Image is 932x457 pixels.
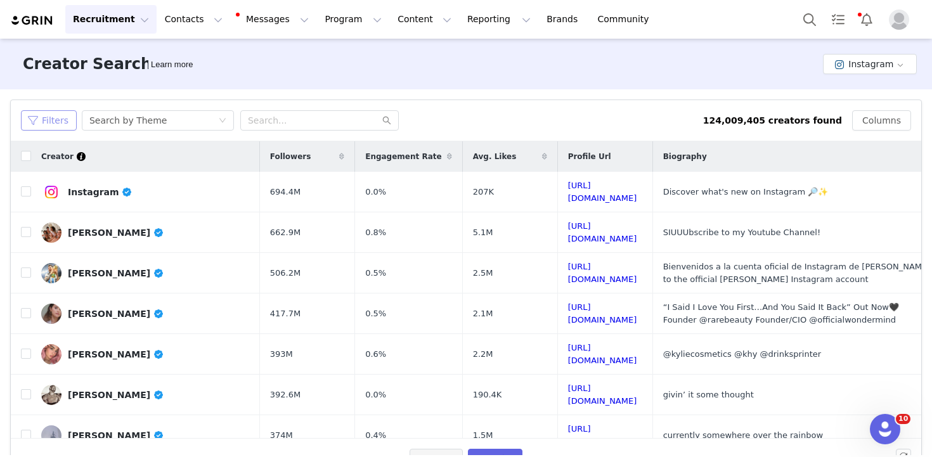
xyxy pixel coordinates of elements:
button: Messages [231,5,316,34]
a: Instagram [41,182,250,202]
span: 0.5% [365,307,386,320]
button: Reporting [460,5,538,34]
img: placeholder-profile.jpg [889,10,909,30]
span: Followers [270,151,311,162]
a: [URL][DOMAIN_NAME] [568,221,637,243]
button: Program [317,5,389,34]
img: v2 [41,344,61,364]
span: Profile Url [568,151,611,162]
span: 0.4% [365,429,386,442]
button: Instagram [823,54,917,74]
div: [PERSON_NAME] [68,430,164,441]
a: Brands [539,5,589,34]
a: [URL][DOMAIN_NAME] [568,343,637,365]
span: SIUUUbscribe to my Youtube Channel! [663,228,821,237]
img: v2 [41,304,61,324]
span: Creator [41,151,74,162]
a: [PERSON_NAME] [41,263,250,283]
a: [URL][DOMAIN_NAME] [568,181,637,203]
img: v2 [41,263,61,283]
iframe: Intercom live chat [870,414,900,444]
div: 124,009,405 creators found [703,114,842,127]
span: 374M [270,429,293,442]
div: [PERSON_NAME] [68,228,164,238]
span: @kyliecosmetics @khy @drinksprinter [663,349,822,359]
img: v2 [41,385,61,405]
div: [PERSON_NAME] [68,349,164,359]
div: Instagram [68,187,133,197]
span: Discover what's new on Instagram 🔎✨ [663,187,829,196]
span: 694.4M [270,186,301,198]
button: Columns [852,110,911,131]
a: [PERSON_NAME] [41,425,250,446]
input: Search... [240,110,399,131]
i: icon: down [219,117,226,126]
span: 0.0% [365,389,386,401]
span: 0.8% [365,226,386,239]
span: 1.5M [473,429,493,442]
img: grin logo [10,15,55,27]
span: currently somewhere over the rainbow [663,430,823,440]
div: Tooltip anchor [148,58,195,71]
a: [URL][DOMAIN_NAME] [568,424,637,446]
div: [PERSON_NAME] [68,309,164,319]
span: 506.2M [270,267,301,280]
img: v2 [41,425,61,446]
span: 2.1M [473,307,493,320]
div: [PERSON_NAME] [68,268,164,278]
button: Notifications [853,5,881,34]
span: 662.9M [270,226,301,239]
i: icon: search [382,116,391,125]
a: [URL][DOMAIN_NAME] [568,262,637,284]
a: Community [590,5,663,34]
span: 0.6% [365,348,386,361]
a: [PERSON_NAME] [41,304,250,324]
a: [PERSON_NAME] [41,385,250,405]
span: 10 [896,414,910,424]
span: Biography [663,151,707,162]
span: 190.4K [473,389,502,401]
span: 5.1M [473,226,493,239]
span: 0.5% [365,267,386,280]
img: v2 [41,222,61,243]
span: 393M [270,348,293,361]
div: Tooltip anchor [75,151,87,162]
span: Avg. Likes [473,151,517,162]
a: [PERSON_NAME] [41,222,250,243]
span: 417.7M [270,307,301,320]
span: 207K [473,186,494,198]
button: Filters [21,110,77,131]
img: v2 [41,182,61,202]
button: Content [390,5,459,34]
div: Search by Theme [89,111,167,130]
span: 2.5M [473,267,493,280]
button: Contacts [157,5,230,34]
a: Tasks [824,5,852,34]
span: 392.6M [270,389,301,401]
div: [PERSON_NAME] [68,390,164,400]
span: 0.0% [365,186,386,198]
button: Profile [881,10,922,30]
span: “I Said I Love You First…And You Said It Back” Out Now🖤 Founder @rarebeauty Founder/CIO @official... [663,302,899,325]
button: Search [796,5,824,34]
span: givin’ it some thought [663,390,754,399]
a: [URL][DOMAIN_NAME] [568,302,637,325]
a: [URL][DOMAIN_NAME] [568,383,637,406]
h3: Creator Search [23,53,152,75]
a: [PERSON_NAME] [41,344,250,364]
span: 2.2M [473,348,493,361]
button: Recruitment [65,5,157,34]
span: Engagement Rate [365,151,441,162]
